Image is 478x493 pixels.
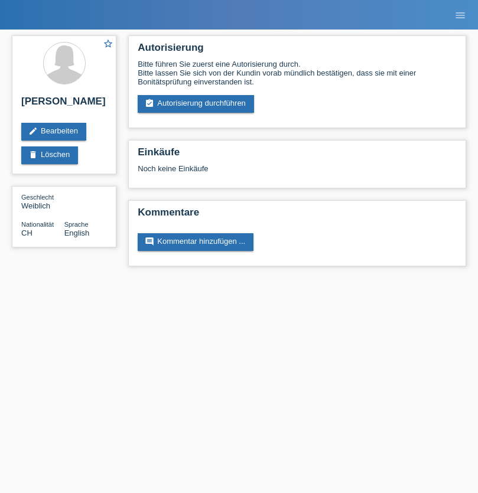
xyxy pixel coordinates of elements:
[28,150,38,159] i: delete
[138,146,457,164] h2: Einkäufe
[454,9,466,21] i: menu
[21,194,54,201] span: Geschlecht
[64,228,90,237] span: English
[448,11,472,18] a: menu
[21,221,54,228] span: Nationalität
[21,123,86,141] a: editBearbeiten
[21,192,64,210] div: Weiblich
[138,207,457,224] h2: Kommentare
[28,126,38,136] i: edit
[138,233,253,251] a: commentKommentar hinzufügen ...
[138,164,457,182] div: Noch keine Einkäufe
[145,99,154,108] i: assignment_turned_in
[21,146,78,164] a: deleteLöschen
[138,60,457,86] div: Bitte führen Sie zuerst eine Autorisierung durch. Bitte lassen Sie sich von der Kundin vorab münd...
[103,38,113,51] a: star_border
[138,42,457,60] h2: Autorisierung
[145,237,154,246] i: comment
[21,228,32,237] span: Schweiz
[64,221,89,228] span: Sprache
[103,38,113,49] i: star_border
[138,95,254,113] a: assignment_turned_inAutorisierung durchführen
[21,96,107,113] h2: [PERSON_NAME]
